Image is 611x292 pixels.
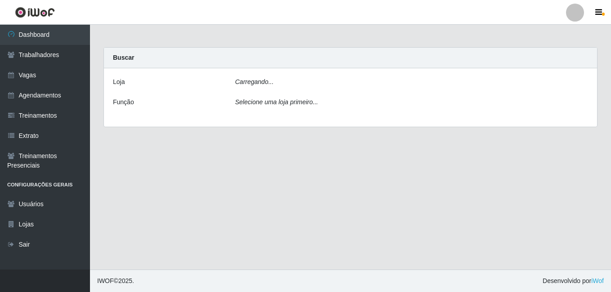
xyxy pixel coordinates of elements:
[15,7,55,18] img: CoreUI Logo
[97,276,134,286] span: © 2025 .
[97,277,114,284] span: IWOF
[543,276,604,286] span: Desenvolvido por
[235,78,274,85] i: Carregando...
[235,98,318,106] i: Selecione uma loja primeiro...
[591,277,604,284] a: iWof
[113,97,134,107] label: Função
[113,77,125,87] label: Loja
[113,54,134,61] strong: Buscar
